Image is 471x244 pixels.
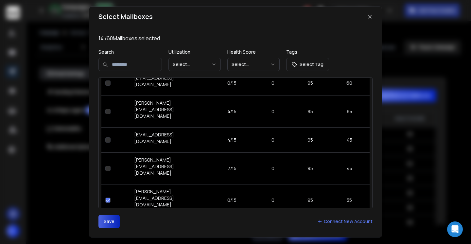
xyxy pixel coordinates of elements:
div: Open Intercom Messenger [447,221,463,237]
p: Search [98,49,162,55]
td: 60 [329,70,370,96]
p: Health Score [227,49,280,55]
button: Select... [227,58,280,71]
button: Select Tag [286,58,329,71]
td: 95 [291,70,329,96]
button: Select... [168,58,221,71]
p: 14 / 60 Mailboxes selected [98,34,373,42]
p: Utilization [168,49,221,55]
h1: Select Mailboxes [98,12,153,21]
p: Tags [286,49,329,55]
td: 0/15 [209,70,255,96]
